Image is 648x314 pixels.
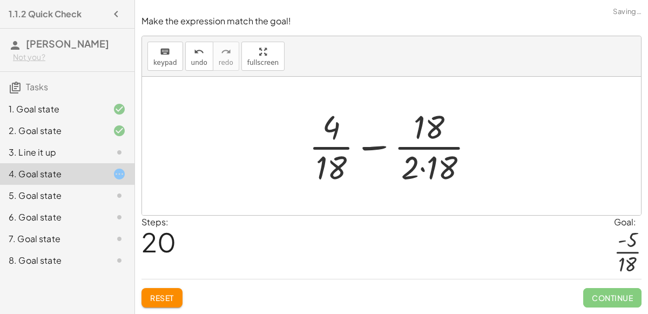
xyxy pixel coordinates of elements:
[113,168,126,181] i: Task started.
[141,15,642,28] p: Make the expression match the goal!
[213,42,239,71] button: redoredo
[219,59,233,66] span: redo
[9,211,96,224] div: 6. Goal state
[9,232,96,245] div: 7. Goal state
[9,254,96,267] div: 8. Goal state
[141,216,168,228] label: Steps:
[9,189,96,202] div: 5. Goal state
[113,146,126,159] i: Task not started.
[150,293,174,303] span: Reset
[613,6,642,17] span: Saving…
[191,59,207,66] span: undo
[9,168,96,181] div: 4. Goal state
[113,189,126,202] i: Task not started.
[9,124,96,137] div: 2. Goal state
[141,225,176,258] span: 20
[9,146,96,159] div: 3. Line it up
[141,288,183,308] button: Reset
[113,232,126,245] i: Task not started.
[113,254,126,267] i: Task not started.
[9,103,96,116] div: 1. Goal state
[241,42,285,71] button: fullscreen
[26,81,48,92] span: Tasks
[9,8,82,21] h4: 1.1.2 Quick Check
[185,42,213,71] button: undoundo
[113,124,126,137] i: Task finished and correct.
[153,59,177,66] span: keypad
[614,216,642,229] div: Goal:
[26,37,109,50] span: [PERSON_NAME]
[247,59,279,66] span: fullscreen
[160,45,170,58] i: keyboard
[194,45,204,58] i: undo
[221,45,231,58] i: redo
[113,211,126,224] i: Task not started.
[147,42,183,71] button: keyboardkeypad
[13,52,126,63] div: Not you?
[113,103,126,116] i: Task finished and correct.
